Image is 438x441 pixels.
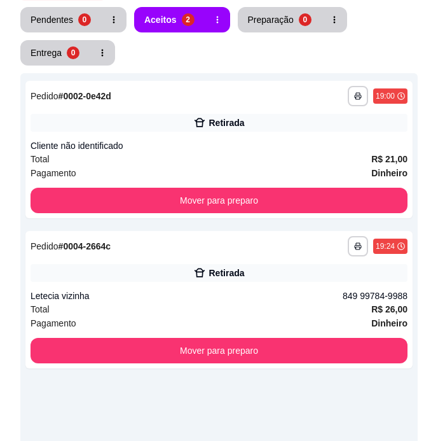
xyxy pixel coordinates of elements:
button: Preparação0 [238,7,322,32]
strong: Dinheiro [371,318,407,328]
div: 0 [299,13,311,26]
span: Pedido [31,91,58,101]
div: 19:24 [376,241,395,251]
button: Aceitos2 [134,7,205,32]
button: Mover para preparo [31,338,407,363]
strong: # 0004-2664c [58,241,111,251]
div: Entrega [31,46,62,59]
div: Preparação [248,13,294,26]
strong: R$ 26,00 [371,304,407,314]
div: 0 [67,46,79,59]
div: 2 [182,13,195,26]
strong: Dinheiro [371,168,407,178]
strong: R$ 21,00 [371,154,407,164]
span: Pedido [31,241,58,251]
span: Pagamento [31,316,76,330]
div: Aceitos [144,13,177,26]
div: Cliente não identificado [31,139,407,152]
div: 849 99784-9988 [343,290,407,302]
div: Retirada [209,267,244,279]
strong: # 0002-0e42d [58,91,111,101]
div: 0 [78,13,91,26]
button: Pendentes0 [20,7,101,32]
span: Total [31,302,50,316]
span: Total [31,152,50,166]
button: Entrega0 [20,40,90,66]
div: Letecia vizinha [31,290,343,302]
div: Pendentes [31,13,73,26]
span: Pagamento [31,166,76,180]
button: Mover para preparo [31,188,407,213]
div: 19:00 [376,91,395,101]
div: Retirada [209,116,244,129]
